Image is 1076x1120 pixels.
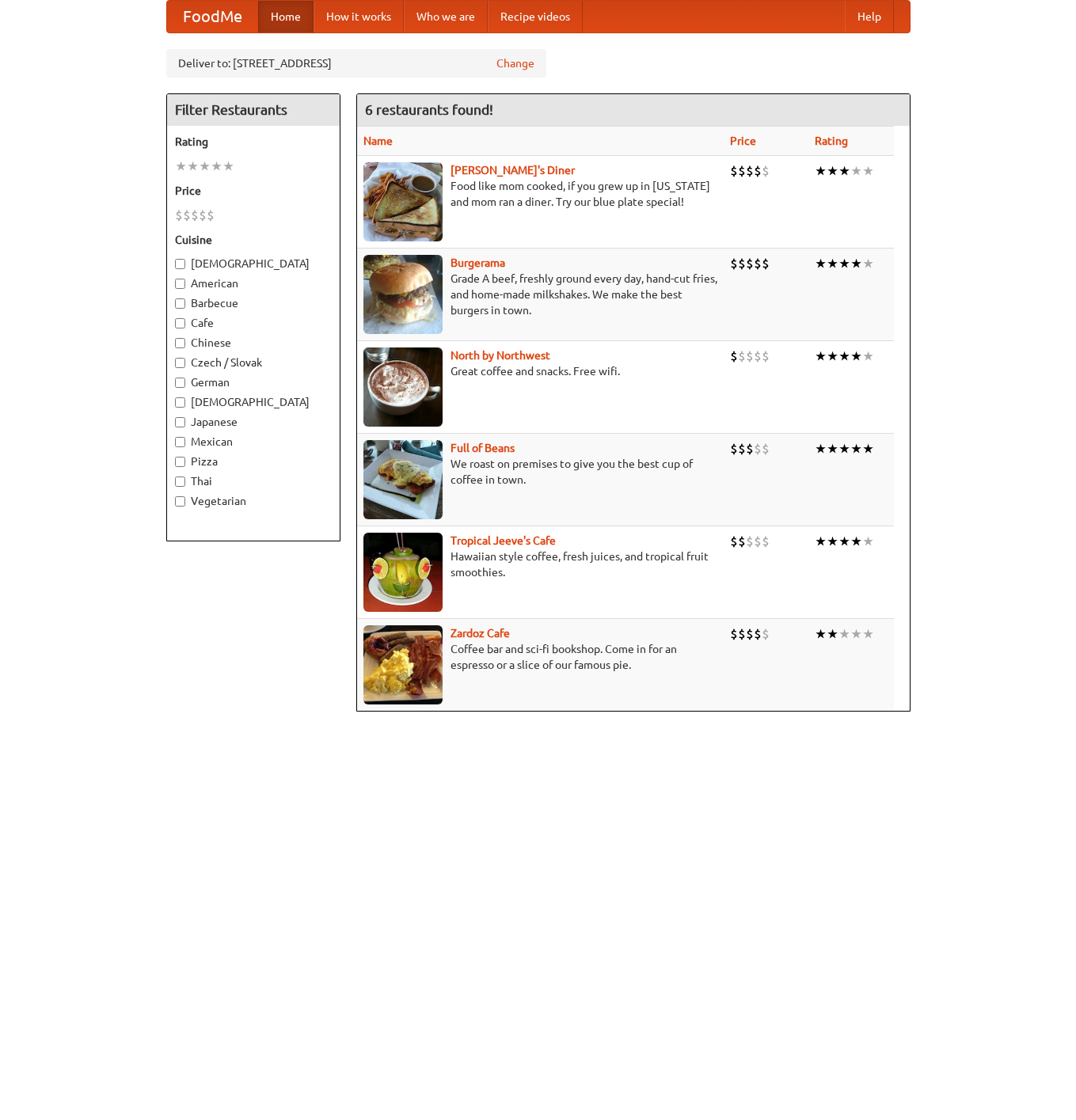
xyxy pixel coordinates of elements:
[175,298,185,309] input: Barbecue
[175,493,332,509] label: Vegetarian
[191,207,199,224] li: $
[754,625,762,643] li: $
[363,135,393,147] a: Name
[167,1,258,32] a: FoodMe
[850,162,862,180] li: ★
[827,255,838,272] li: ★
[827,625,838,643] li: ★
[827,533,838,550] li: ★
[451,442,515,454] a: Full of Beans
[175,338,185,348] input: Chinese
[363,549,717,580] p: Hawaiian style coffee, fresh juices, and tropical fruit smoothies.
[175,414,332,430] label: Japanese
[175,275,332,291] label: American
[738,255,746,272] li: $
[827,162,838,180] li: ★
[175,358,185,368] input: Czech / Slovak
[815,533,827,550] li: ★
[762,162,770,180] li: $
[730,162,738,180] li: $
[850,347,862,365] li: ★
[762,625,770,643] li: $
[404,1,488,32] a: Who we are
[496,55,534,71] a: Change
[862,347,874,365] li: ★
[845,1,894,32] a: Help
[167,94,340,126] h4: Filter Restaurants
[850,440,862,457] li: ★
[175,496,185,507] input: Vegetarian
[738,347,746,365] li: $
[175,158,187,175] li: ★
[754,162,762,180] li: $
[451,534,556,547] a: Tropical Jeeve's Cafe
[175,295,332,311] label: Barbecue
[175,134,332,150] h5: Rating
[258,1,314,32] a: Home
[738,533,746,550] li: $
[815,347,827,365] li: ★
[211,158,222,175] li: ★
[730,440,738,457] li: $
[850,255,862,272] li: ★
[363,178,717,210] p: Food like mom cooked, if you grew up in [US_STATE] and mom ran a diner. Try our blue plate special!
[183,207,191,224] li: $
[754,255,762,272] li: $
[222,158,234,175] li: ★
[838,533,850,550] li: ★
[175,232,332,248] h5: Cuisine
[451,164,575,177] a: [PERSON_NAME]'s Diner
[815,440,827,457] li: ★
[451,256,505,269] a: Burgerama
[838,255,850,272] li: ★
[175,457,185,467] input: Pizza
[199,158,211,175] li: ★
[838,440,850,457] li: ★
[827,347,838,365] li: ★
[363,162,443,241] img: sallys.jpg
[175,374,332,390] label: German
[827,440,838,457] li: ★
[175,279,185,289] input: American
[365,102,493,117] ng-pluralize: 6 restaurants found!
[738,625,746,643] li: $
[175,256,332,271] label: [DEMOGRAPHIC_DATA]
[175,434,332,450] label: Mexican
[363,255,443,334] img: burgerama.jpg
[746,255,754,272] li: $
[862,533,874,550] li: ★
[488,1,583,32] a: Recipe videos
[850,533,862,550] li: ★
[838,347,850,365] li: ★
[754,440,762,457] li: $
[838,162,850,180] li: ★
[746,347,754,365] li: $
[175,318,185,328] input: Cafe
[175,437,185,447] input: Mexican
[175,259,185,269] input: [DEMOGRAPHIC_DATA]
[175,394,332,410] label: [DEMOGRAPHIC_DATA]
[363,456,717,488] p: We roast on premises to give you the best cup of coffee in town.
[175,473,332,489] label: Thai
[730,135,756,147] a: Price
[207,207,215,224] li: $
[199,207,207,224] li: $
[762,533,770,550] li: $
[746,533,754,550] li: $
[363,533,443,612] img: jeeves.jpg
[746,162,754,180] li: $
[738,440,746,457] li: $
[314,1,404,32] a: How it works
[746,625,754,643] li: $
[175,207,183,224] li: $
[738,162,746,180] li: $
[451,627,510,640] b: Zardoz Cafe
[815,255,827,272] li: ★
[175,183,332,199] h5: Price
[175,315,332,331] label: Cafe
[730,255,738,272] li: $
[363,271,717,318] p: Grade A beef, freshly ground every day, hand-cut fries, and home-made milkshakes. We make the bes...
